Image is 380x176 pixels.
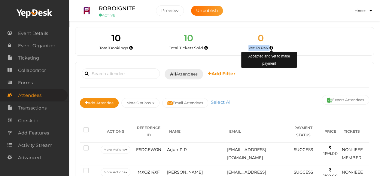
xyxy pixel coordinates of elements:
[18,64,46,76] span: Collaborator
[196,8,218,13] span: Unpublish
[287,121,320,143] th: PAYMENT STATUS
[227,147,266,160] span: [EMAIL_ADDRESS][DOMAIN_NAME]
[81,5,93,17] img: RSPMBPJE_small.png
[162,98,208,108] button: Email Attendees
[137,125,160,137] span: REFERENCE ID
[209,99,233,105] a: Select All
[342,147,363,160] span: NON-IEEE MEMBER
[18,115,38,127] span: Check-in
[99,45,128,50] span: Total
[18,77,33,89] span: Forms
[167,170,203,174] span: [PERSON_NAME]
[18,139,53,151] span: Activity Stream
[18,52,39,64] span: Ticketing
[80,98,119,108] button: Add Attendee
[167,147,187,152] span: Arjun P R
[208,71,235,76] b: Add Filter
[204,46,208,50] i: Total number of tickets sold
[191,6,223,16] button: Unpublish
[293,147,313,152] span: SUCCESS
[241,52,297,68] div: Accepted and yet to make payment
[101,146,130,154] button: More Actions
[18,27,48,39] span: Event Details
[170,71,198,77] span: Attendees
[18,152,41,164] span: Advanced
[169,45,203,50] span: Total Tickets Sold
[156,5,184,16] button: Preview
[99,121,132,143] th: ACTIONS
[184,32,193,44] span: 10
[340,121,369,143] th: TICKETS
[18,40,55,52] span: Event Organizer
[82,68,160,79] input: Search attendee
[322,95,369,105] button: Export Attendees
[293,170,313,174] span: SUCCESS
[136,147,161,152] span: ESDGEWGN
[323,145,337,156] span: 1199.00
[99,4,135,13] label: ROBOIGNITE
[258,32,264,44] span: 0
[248,45,268,50] span: Yet To Pay
[18,102,47,114] span: Transactions
[320,121,340,143] th: PRICE
[225,121,286,143] th: EMAIL
[109,45,128,50] span: Bookings
[166,121,226,143] th: NAME
[167,100,173,106] img: mail-filled.svg
[111,32,121,44] span: 10
[327,97,332,103] img: excel.svg
[18,89,41,101] span: Attendees
[121,98,160,108] button: More Options
[170,71,176,77] b: All
[18,127,49,139] span: Add Features
[354,5,366,17] img: ACg8ocLqu5jM_oAeKNg0It_CuzWY7FqhiTBdQx-M6CjW58AJd_s4904=s100
[99,13,147,17] small: ACTIVE
[138,170,160,174] span: MXOZI4XF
